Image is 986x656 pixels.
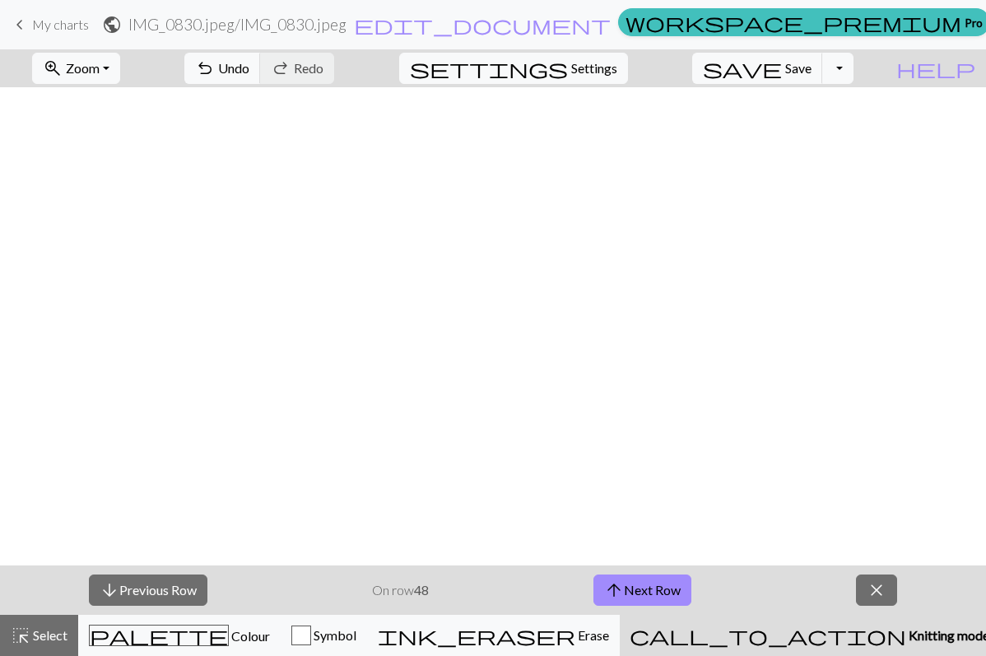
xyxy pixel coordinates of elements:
[89,575,207,606] button: Previous Row
[630,624,906,647] span: call_to_action
[785,60,812,76] span: Save
[218,60,249,76] span: Undo
[367,615,620,656] button: Erase
[66,60,100,76] span: Zoom
[354,13,611,36] span: edit_document
[195,57,215,80] span: undo
[281,615,367,656] button: Symbol
[11,624,30,647] span: highlight_alt
[414,582,429,598] strong: 48
[896,57,975,80] span: help
[10,11,89,39] a: My charts
[184,53,261,84] button: Undo
[604,579,624,602] span: arrow_upward
[32,16,89,32] span: My charts
[571,58,617,78] span: Settings
[626,11,961,34] span: workspace_premium
[43,57,63,80] span: zoom_in
[410,57,568,80] span: settings
[78,615,281,656] button: Colour
[311,627,356,643] span: Symbol
[692,53,823,84] button: Save
[703,57,782,80] span: save
[575,627,609,643] span: Erase
[867,579,886,602] span: close
[410,58,568,78] i: Settings
[30,627,67,643] span: Select
[399,53,628,84] button: SettingsSettings
[593,575,691,606] button: Next Row
[372,580,429,600] p: On row
[100,579,119,602] span: arrow_downward
[102,13,122,36] span: public
[378,624,575,647] span: ink_eraser
[229,628,270,644] span: Colour
[32,53,120,84] button: Zoom
[10,13,30,36] span: keyboard_arrow_left
[90,624,228,647] span: palette
[128,15,346,34] h2: IMG_0830.jpeg / IMG_0830.jpeg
